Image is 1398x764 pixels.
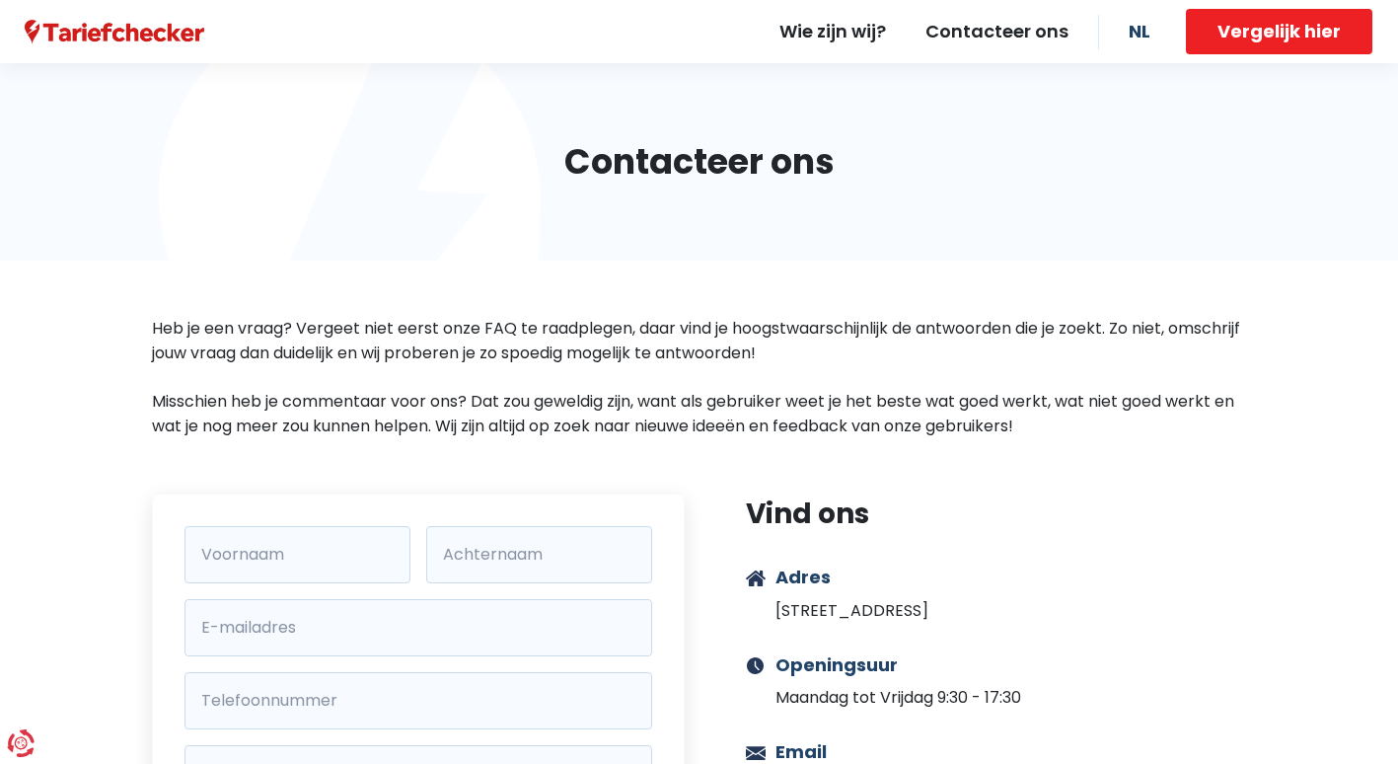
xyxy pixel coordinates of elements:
[775,685,1021,710] p: Maandag tot Vrijdag 9:30 - 17:30
[152,86,1247,238] h1: Contacteer ons
[426,526,652,583] input: Smith
[775,654,1021,676] h3: Openingsuur
[184,672,652,729] input: 401020304
[25,20,204,44] img: Tariefchecker logo
[775,599,928,622] a: [STREET_ADDRESS]
[775,567,928,588] h3: Adres
[25,19,204,44] a: Tariefchecker
[746,494,1247,535] h2: Vind ons
[152,389,1247,438] p: Misschien heb je commentaar voor ons? Dat zou geweldig zijn, want als gebruiker weet je het beste...
[152,316,1247,365] p: Heb je een vraag? Vergeet niet eerst onze FAQ te raadplegen, daar vind je hoogstwaarschijnlijk de...
[184,599,652,656] input: john@email.com
[184,526,410,583] input: John
[1186,9,1372,54] button: Vergelijk hier
[775,741,1051,763] h3: Email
